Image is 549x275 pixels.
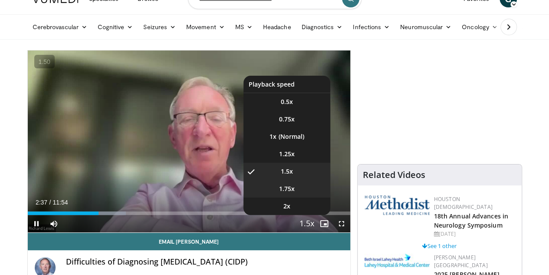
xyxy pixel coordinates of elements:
[279,184,295,193] span: 1.75x
[28,233,350,250] a: Email [PERSON_NAME]
[28,211,350,215] div: Progress Bar
[138,18,181,36] a: Seizures
[434,230,515,238] div: [DATE]
[53,199,68,206] span: 11:54
[333,215,350,232] button: Fullscreen
[434,195,493,211] a: Houston [DEMOGRAPHIC_DATA]
[457,18,503,36] a: Oncology
[279,150,295,158] span: 1.25x
[363,170,425,180] h4: Related Videos
[36,199,47,206] span: 2:37
[28,50,350,233] video-js: Video Player
[365,254,430,268] img: e7977282-282c-4444-820d-7cc2733560fd.jpg.150x105_q85_autocrop_double_scale_upscale_version-0.2.jpg
[181,18,230,36] a: Movement
[434,212,508,229] a: 18th Annual Advances in Neurology Symposium
[296,18,348,36] a: Diagnostics
[270,132,276,141] span: 1x
[434,254,488,269] a: [PERSON_NAME][GEOGRAPHIC_DATA]
[230,18,258,36] a: MS
[49,199,51,206] span: /
[375,50,505,159] iframe: Advertisement
[365,195,430,215] img: 5e4488cc-e109-4a4e-9fd9-73bb9237ee91.png.150x105_q85_autocrop_double_scale_upscale_version-0.2.png
[281,97,293,106] span: 0.5x
[45,215,62,232] button: Mute
[395,18,457,36] a: Neuromuscular
[27,18,92,36] a: Cerebrovascular
[92,18,138,36] a: Cognitive
[283,202,290,211] span: 2x
[66,257,343,267] h4: Difficulties of Diagnosing [MEDICAL_DATA] (CIDP)
[281,167,293,176] span: 1.5x
[316,215,333,232] button: Enable picture-in-picture mode
[279,115,295,124] span: 0.75x
[422,242,457,250] a: See 1 other
[348,18,395,36] a: Infections
[298,215,316,232] button: Playback Rate
[28,215,45,232] button: Pause
[258,18,296,36] a: Headache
